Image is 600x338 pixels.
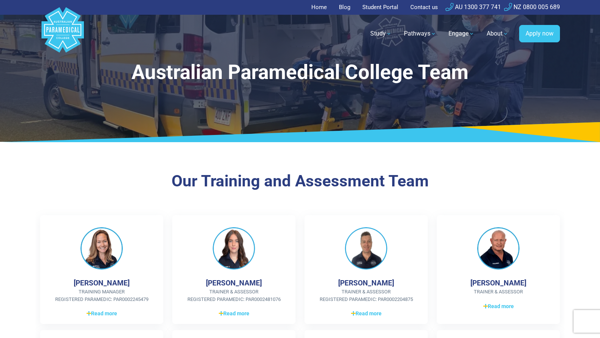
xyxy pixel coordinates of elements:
a: Read more [52,309,151,318]
span: Training Manager Registered Paramedic: PAR0002245479 [52,288,151,303]
h3: Our Training and Assessment Team [79,172,521,191]
img: Jens Hojby [477,227,520,270]
span: Trainer & Assessor Registered Paramedic: PAR0002204875 [317,288,416,303]
a: Pathways [399,23,441,44]
h4: [PERSON_NAME] [206,279,262,287]
span: Read more [87,310,117,318]
span: Trainer & Assessor Registered Paramedic: PAR0002481076 [184,288,283,303]
img: Jaime Wallis [80,227,123,270]
a: Read more [449,302,548,311]
a: Australian Paramedical College [40,15,85,53]
span: Trainer & Assessor [449,288,548,296]
a: AU 1300 377 741 [445,3,501,11]
span: Read more [351,310,382,318]
img: Betina Ellul [213,227,255,270]
a: Read more [317,309,416,318]
span: Read more [219,310,249,318]
h4: [PERSON_NAME] [338,279,394,287]
a: Engage [444,23,479,44]
h4: [PERSON_NAME] [74,279,130,287]
h1: Australian Paramedical College Team [79,60,521,84]
a: About [482,23,513,44]
h4: [PERSON_NAME] [470,279,526,287]
span: Read more [483,302,514,310]
a: NZ 0800 005 689 [504,3,560,11]
a: Study [366,23,396,44]
img: Chris King [345,227,387,270]
a: Apply now [519,25,560,42]
a: Read more [184,309,283,318]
